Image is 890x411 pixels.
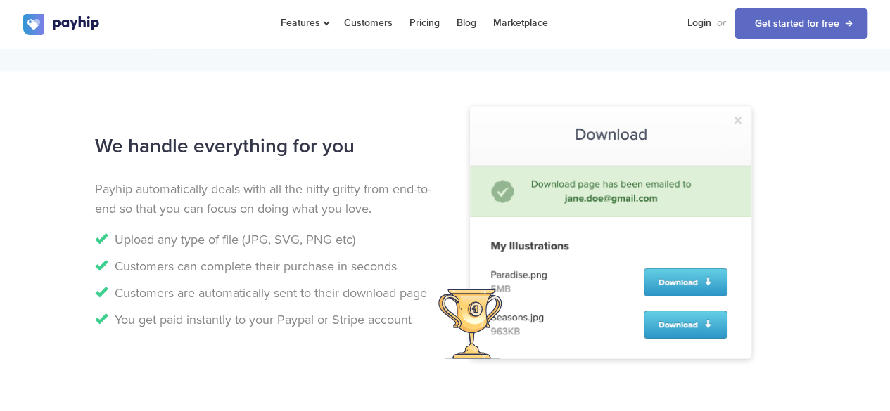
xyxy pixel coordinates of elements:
[95,178,435,218] p: Payhip automatically deals with all the nitty gritty from end-to-end so that you can focus on doi...
[95,282,435,302] li: Customers are automatically sent to their download page
[735,8,867,39] a: Get started for free
[95,229,435,249] li: Upload any type of file (JPG, SVG, PNG etc)
[281,17,327,29] span: Features
[95,309,435,329] li: You get paid instantly to your Paypal or Stripe account
[23,14,101,35] img: logo.svg
[470,106,751,358] img: digital-art-download.png
[95,256,435,275] li: Customers can complete their purchase in seconds
[95,127,435,164] h2: We handle everything for you
[438,289,502,358] img: trophy.svg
